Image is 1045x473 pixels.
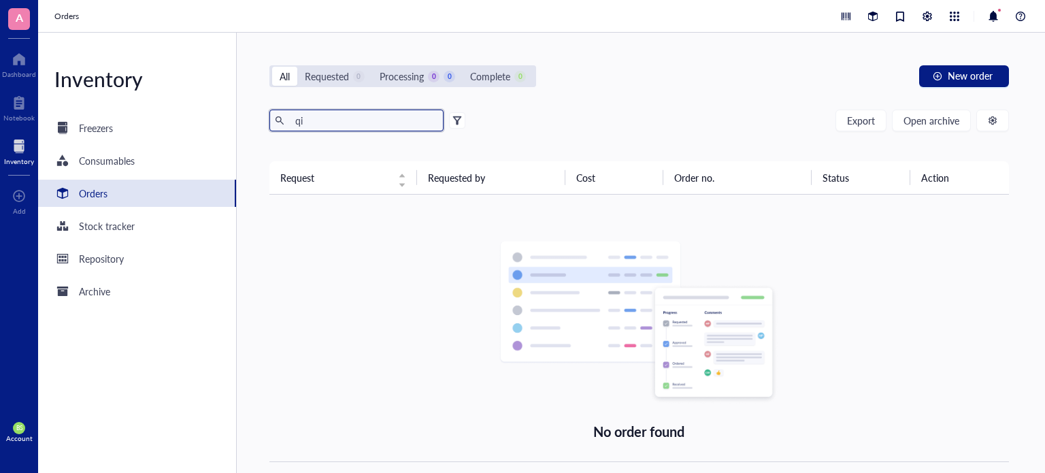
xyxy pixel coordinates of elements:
[79,218,135,233] div: Stock tracker
[269,65,536,87] div: segmented control
[38,180,236,207] a: Orders
[444,71,455,82] div: 0
[4,135,34,165] a: Inventory
[3,114,35,122] div: Notebook
[305,69,349,84] div: Requested
[38,278,236,305] a: Archive
[903,115,959,126] span: Open archive
[3,92,35,122] a: Notebook
[948,70,993,81] span: New order
[79,251,124,266] div: Repository
[4,157,34,165] div: Inventory
[2,48,36,78] a: Dashboard
[514,71,526,82] div: 0
[663,161,811,194] th: Order no.
[38,245,236,272] a: Repository
[565,161,664,194] th: Cost
[353,71,365,82] div: 0
[428,71,439,82] div: 0
[892,110,971,131] button: Open archive
[499,241,778,404] img: Empty state
[79,153,135,168] div: Consumables
[910,161,1009,194] th: Action
[269,161,417,194] th: Request
[79,120,113,135] div: Freezers
[38,212,236,240] a: Stock tracker
[38,65,236,93] div: Inventory
[79,186,107,201] div: Orders
[380,69,424,84] div: Processing
[290,110,438,131] input: Find orders in table
[16,425,22,431] span: BS
[79,284,110,299] div: Archive
[16,9,23,26] span: A
[417,161,565,194] th: Requested by
[593,421,685,442] div: No order found
[280,170,390,185] span: Request
[812,161,910,194] th: Status
[13,207,26,215] div: Add
[38,147,236,174] a: Consumables
[6,434,33,442] div: Account
[847,115,875,126] span: Export
[54,10,82,23] a: Orders
[280,69,290,84] div: All
[38,114,236,142] a: Freezers
[835,110,886,131] button: Export
[919,65,1009,87] button: New order
[470,69,510,84] div: Complete
[2,70,36,78] div: Dashboard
